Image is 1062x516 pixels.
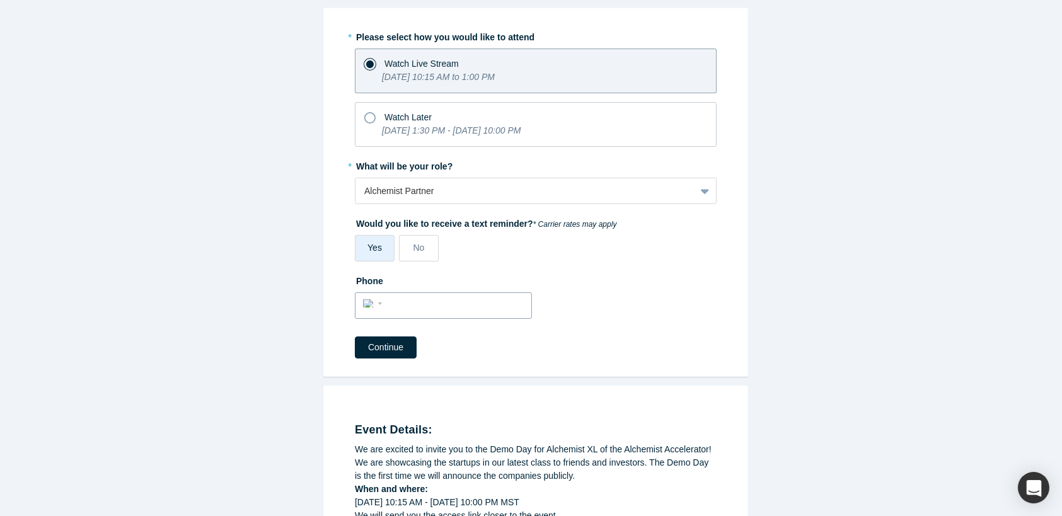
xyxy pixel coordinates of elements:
em: * Carrier rates may apply [533,220,617,229]
div: We are showcasing the startups in our latest class to friends and investors. The Demo Day is the ... [355,456,717,483]
span: No [413,243,425,253]
span: Watch Live Stream [384,59,459,69]
strong: When and where: [355,484,428,494]
label: Phone [355,270,717,288]
span: Watch Later [384,112,432,122]
label: Please select how you would like to attend [355,26,717,44]
strong: Event Details: [355,423,432,436]
div: We are excited to invite you to the Demo Day for Alchemist XL of the Alchemist Accelerator! [355,443,717,456]
i: [DATE] 1:30 PM - [DATE] 10:00 PM [382,125,521,135]
label: Would you like to receive a text reminder? [355,213,717,231]
div: [DATE] 10:15 AM - [DATE] 10:00 PM MST [355,496,717,509]
button: Continue [355,336,417,358]
label: What will be your role? [355,156,717,173]
span: Yes [367,243,382,253]
i: [DATE] 10:15 AM to 1:00 PM [382,72,495,82]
